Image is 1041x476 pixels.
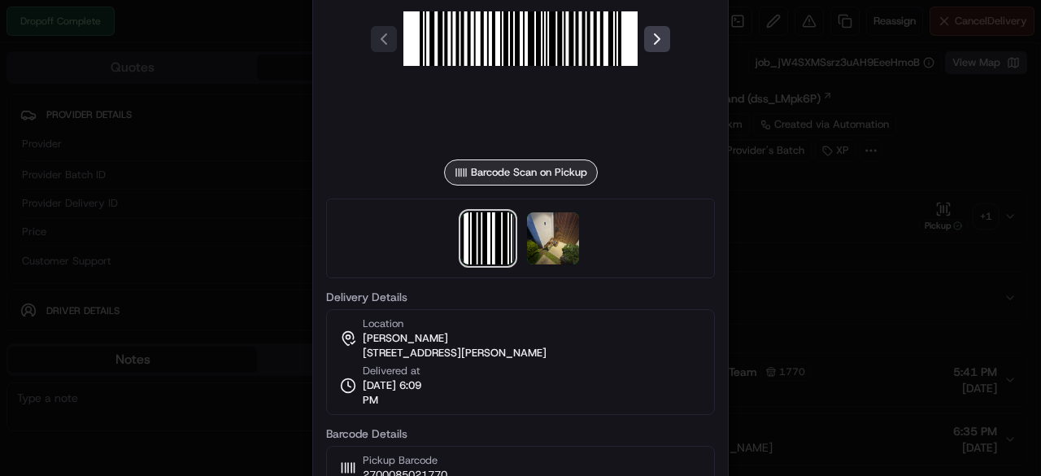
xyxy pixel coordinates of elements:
[363,453,447,468] span: Pickup Barcode
[363,331,448,346] span: [PERSON_NAME]
[326,428,715,439] label: Barcode Details
[444,159,598,186] div: Barcode Scan on Pickup
[326,291,715,303] label: Delivery Details
[363,364,438,378] span: Delivered at
[462,212,514,264] img: barcode_scan_on_pickup image
[363,346,547,360] span: [STREET_ADDRESS][PERSON_NAME]
[527,212,579,264] img: photo_proof_of_delivery image
[363,378,438,408] span: [DATE] 6:09 PM
[363,317,403,331] span: Location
